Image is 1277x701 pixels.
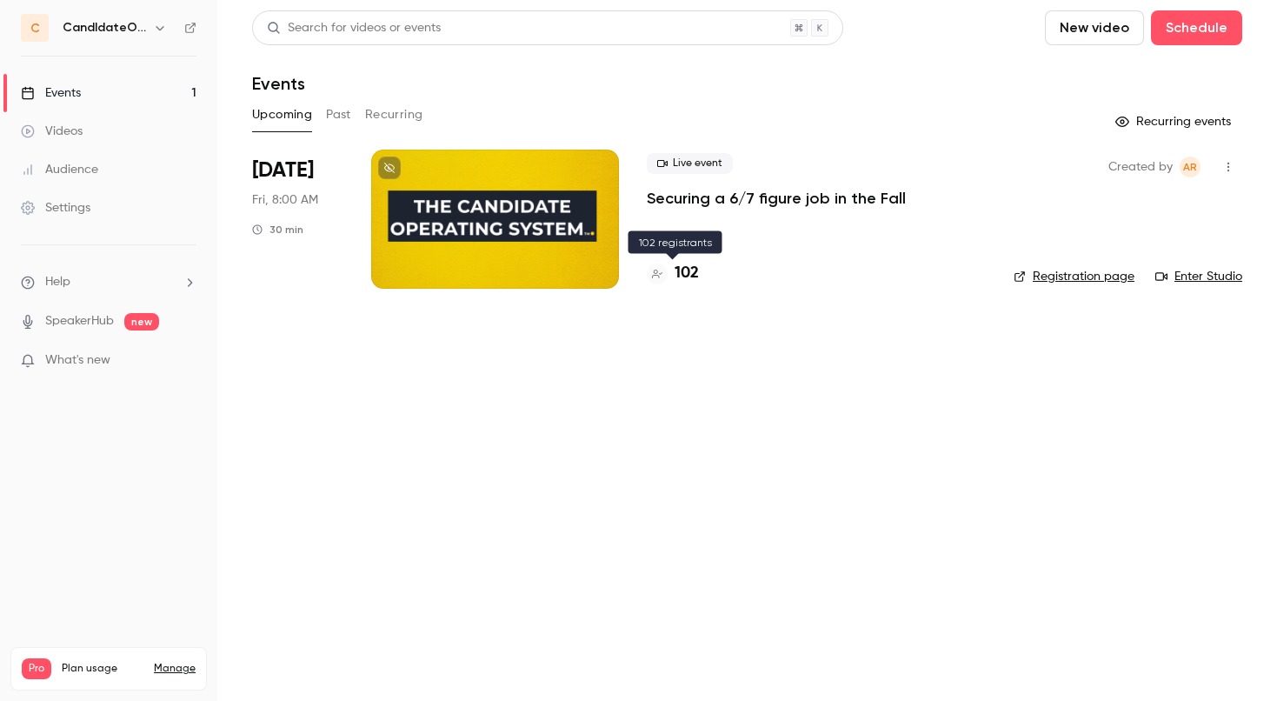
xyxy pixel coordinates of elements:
[1155,268,1242,285] a: Enter Studio
[124,313,159,330] span: new
[1108,157,1173,177] span: Created by
[1107,108,1242,136] button: Recurring events
[252,73,305,94] h1: Events
[1180,157,1201,177] span: Adam Reiter
[63,19,146,37] h6: CandIdateOps
[647,188,906,209] a: Securing a 6/7 figure job in the Fall
[252,223,303,237] div: 30 min
[252,101,312,129] button: Upcoming
[21,273,196,291] li: help-dropdown-opener
[252,157,314,184] span: [DATE]
[154,662,196,676] a: Manage
[252,191,318,209] span: Fri, 8:00 AM
[22,658,51,679] span: Pro
[1151,10,1242,45] button: Schedule
[647,153,733,174] span: Live event
[62,662,143,676] span: Plan usage
[1014,268,1134,285] a: Registration page
[267,19,441,37] div: Search for videos or events
[1183,157,1197,177] span: AR
[30,19,40,37] span: C
[365,101,423,129] button: Recurring
[45,351,110,370] span: What's new
[647,262,699,285] a: 102
[252,150,343,289] div: Sep 5 Fri, 8:00 AM (America/Los Angeles)
[21,84,81,102] div: Events
[45,312,114,330] a: SpeakerHub
[675,262,699,285] h4: 102
[326,101,351,129] button: Past
[21,199,90,217] div: Settings
[1045,10,1144,45] button: New video
[21,123,83,140] div: Videos
[21,161,98,178] div: Audience
[45,273,70,291] span: Help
